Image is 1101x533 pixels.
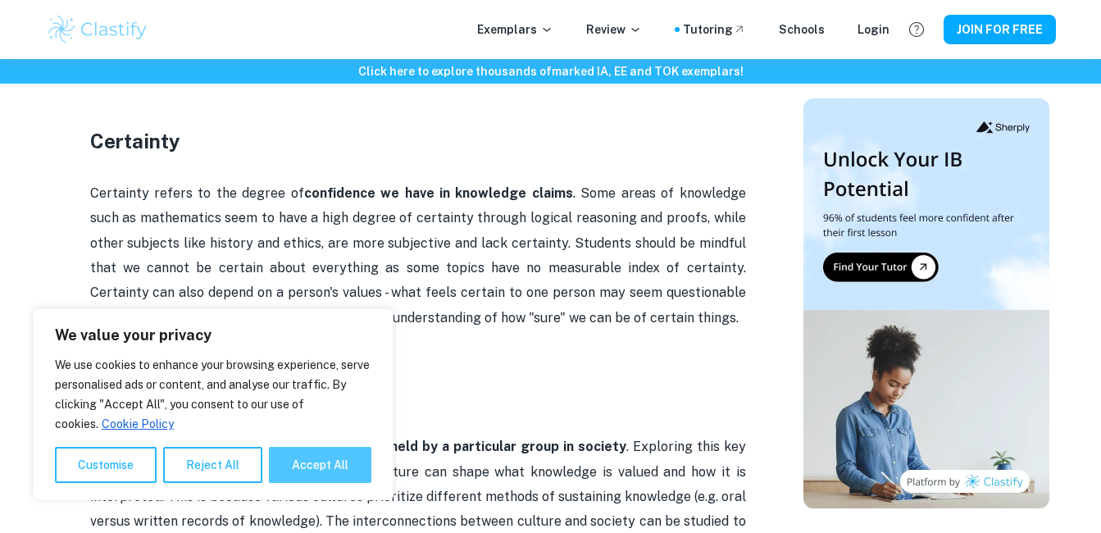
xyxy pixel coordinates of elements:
[101,417,175,431] a: Cookie Policy
[903,16,930,43] button: Help and Feedback
[779,20,825,39] a: Schools
[477,20,553,39] p: Exemplars
[304,185,573,201] strong: confidence we have in knowledge claims
[33,308,394,500] div: We value your privacy
[803,98,1049,508] img: Thumbnail
[269,447,371,483] button: Accept All
[3,62,1098,80] h6: Click here to explore thousands of marked IA, EE and TOK exemplars !
[90,181,746,330] p: Certainty refers to the degree of . Some areas of knowledge such as mathematics seem to have a hi...
[586,20,642,39] p: Review
[55,326,371,345] p: We value your privacy
[944,15,1056,44] button: JOIN FOR FREE
[858,20,889,39] a: Login
[90,126,746,156] h3: Certainty
[220,439,626,454] strong: shared beliefs and values held by a particular group in society
[90,380,746,410] h3: Culture
[55,355,371,434] p: We use cookies to enhance your browsing experience, serve personalised ads or content, and analys...
[46,13,150,46] img: Clastify logo
[55,447,157,483] button: Customise
[683,20,746,39] a: Tutoring
[163,447,262,483] button: Reject All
